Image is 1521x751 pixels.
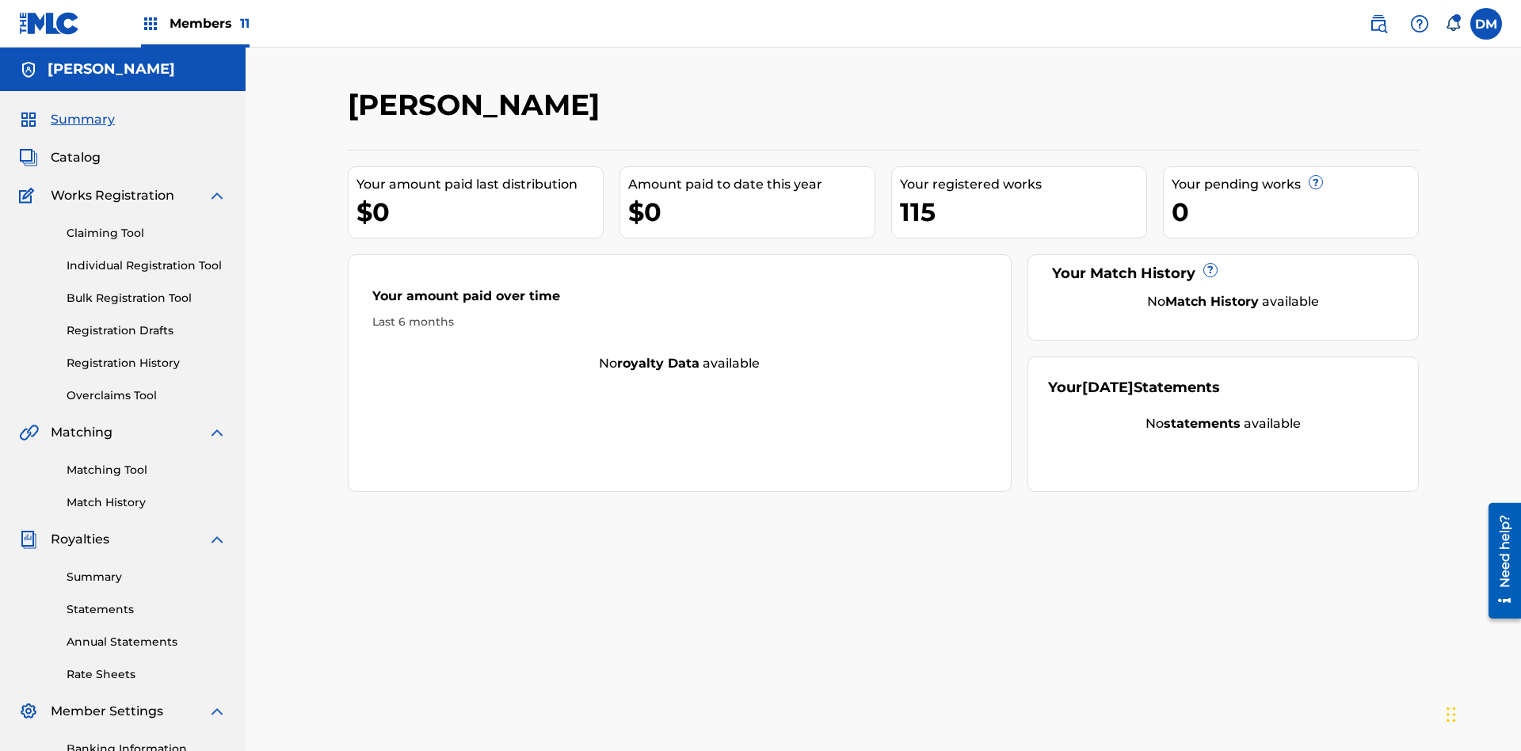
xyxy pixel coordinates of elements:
[19,110,38,129] img: Summary
[349,354,1011,373] div: No available
[67,225,227,242] a: Claiming Tool
[208,530,227,549] img: expand
[1404,8,1435,40] div: Help
[67,494,227,511] a: Match History
[1172,194,1418,230] div: 0
[1410,14,1429,33] img: help
[67,666,227,683] a: Rate Sheets
[628,194,875,230] div: $0
[19,148,101,167] a: CatalogCatalog
[141,14,160,33] img: Top Rightsholders
[1165,294,1259,309] strong: Match History
[67,290,227,307] a: Bulk Registration Tool
[1447,691,1456,738] div: Drag
[1204,264,1217,276] span: ?
[67,634,227,650] a: Annual Statements
[1363,8,1394,40] a: Public Search
[900,194,1146,230] div: 115
[1068,292,1399,311] div: No available
[240,16,250,31] span: 11
[51,148,101,167] span: Catalog
[1442,675,1521,751] iframe: Chat Widget
[67,387,227,404] a: Overclaims Tool
[1048,414,1399,433] div: No available
[19,423,39,442] img: Matching
[19,148,38,167] img: Catalog
[1048,377,1220,398] div: Your Statements
[1477,497,1521,627] iframe: Resource Center
[372,314,987,330] div: Last 6 months
[617,356,700,371] strong: royalty data
[372,287,987,314] div: Your amount paid over time
[628,175,875,194] div: Amount paid to date this year
[19,530,38,549] img: Royalties
[67,462,227,478] a: Matching Tool
[51,530,109,549] span: Royalties
[19,702,38,721] img: Member Settings
[1445,16,1461,32] div: Notifications
[900,175,1146,194] div: Your registered works
[51,110,115,129] span: Summary
[1369,14,1388,33] img: search
[208,186,227,205] img: expand
[1048,263,1399,284] div: Your Match History
[1172,175,1418,194] div: Your pending works
[51,702,163,721] span: Member Settings
[67,355,227,372] a: Registration History
[19,12,80,35] img: MLC Logo
[67,322,227,339] a: Registration Drafts
[51,423,112,442] span: Matching
[356,194,603,230] div: $0
[67,257,227,274] a: Individual Registration Tool
[1082,379,1134,396] span: [DATE]
[170,14,250,32] span: Members
[208,702,227,721] img: expand
[19,110,115,129] a: SummarySummary
[348,87,608,123] h2: [PERSON_NAME]
[1470,8,1502,40] div: User Menu
[48,60,175,78] h5: EYAMA MCSINGER
[1309,176,1322,189] span: ?
[19,60,38,79] img: Accounts
[1164,416,1241,431] strong: statements
[19,186,40,205] img: Works Registration
[208,423,227,442] img: expand
[67,569,227,585] a: Summary
[67,601,227,618] a: Statements
[356,175,603,194] div: Your amount paid last distribution
[51,186,174,205] span: Works Registration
